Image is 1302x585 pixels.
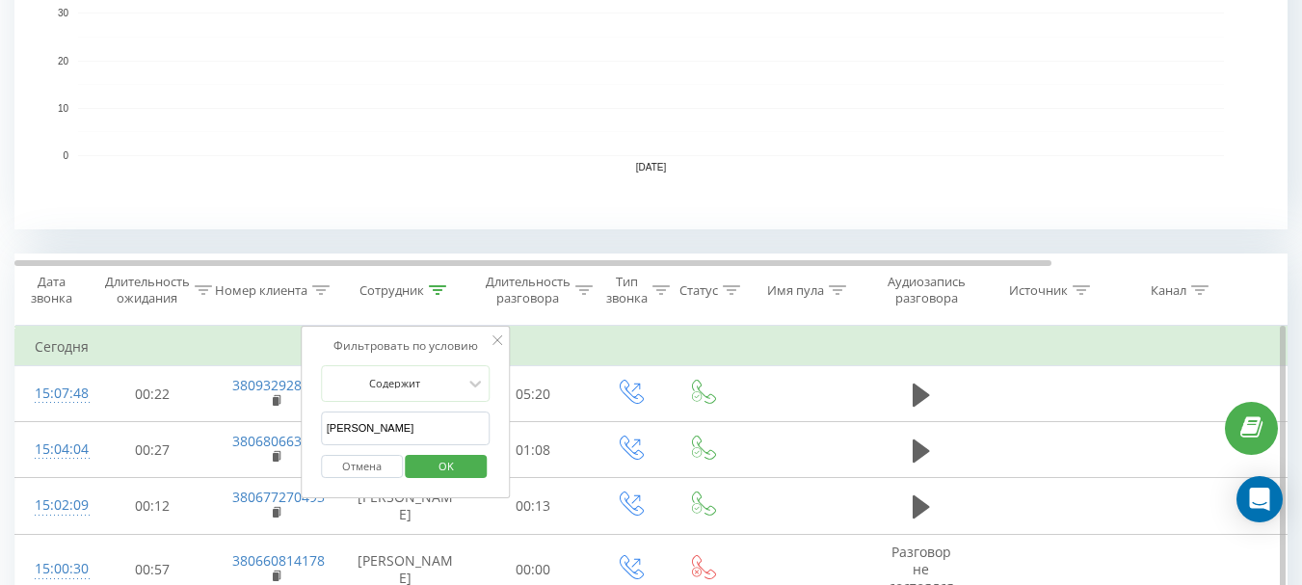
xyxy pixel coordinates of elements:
text: 20 [58,56,69,66]
td: 00:22 [93,366,213,422]
div: Тип звонка [606,274,648,306]
div: Статус [679,282,718,299]
div: Дата звонка [15,274,87,306]
div: 15:07:48 [35,375,73,412]
td: [PERSON_NAME] [338,478,473,534]
a: 380660814178 [232,551,325,570]
div: Сотрудник [359,282,424,299]
text: 0 [63,150,68,161]
div: Open Intercom Messenger [1236,476,1283,522]
div: 15:04:04 [35,431,73,468]
div: Источник [1009,282,1068,299]
td: 00:12 [93,478,213,534]
div: 15:02:09 [35,487,73,524]
div: Канал [1151,282,1186,299]
text: 30 [58,9,69,19]
text: 10 [58,103,69,114]
text: [DATE] [636,162,667,173]
button: OK [406,455,488,479]
td: 00:27 [93,422,213,478]
span: OK [419,451,473,481]
div: Длительность разговора [486,274,571,306]
input: Введите значение [321,412,491,445]
td: 05:20 [473,366,594,422]
div: Фильтровать по условию [321,336,491,356]
div: Длительность ожидания [105,274,190,306]
div: Аудиозапись разговора [880,274,973,306]
td: 00:13 [473,478,594,534]
button: Отмена [321,455,403,479]
div: Имя пула [767,282,824,299]
a: 380680663321 [232,432,325,450]
a: 380677270493 [232,488,325,506]
a: 380932928385 [232,376,325,394]
div: Номер клиента [215,282,307,299]
td: 01:08 [473,422,594,478]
